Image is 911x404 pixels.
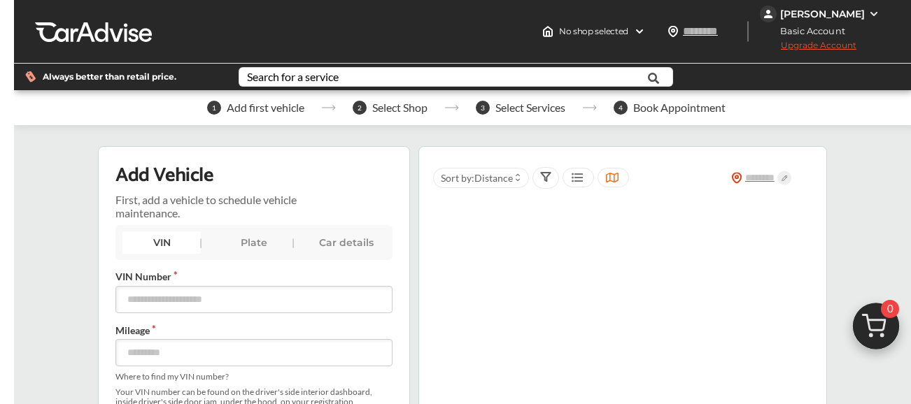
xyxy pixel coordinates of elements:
span: Always better than retail price. [43,73,176,81]
span: Select Shop [372,101,428,114]
span: 2 [353,101,367,115]
img: cart_icon.3d0951e8.svg [842,296,910,363]
span: Select Services [495,101,565,114]
span: No shop selected [559,26,628,37]
span: Add first vehicle [227,101,304,114]
img: dollor_label_vector.a70140d1.svg [25,71,36,82]
img: location_vector_orange.38f05af8.svg [731,172,742,184]
span: Basic Account [761,24,856,38]
div: Car details [307,231,386,254]
span: Book Appointment [633,101,726,114]
p: First, add a vehicle to schedule vehicle maintenance. [115,193,309,219]
label: Mileage [115,324,393,336]
img: stepper-arrow.e24c07c6.svg [444,105,459,110]
p: Add Vehicle [115,164,213,187]
div: Plate [215,231,293,254]
div: Search for a service [247,71,339,82]
span: 1 [207,101,221,115]
span: Sort by : [441,172,513,184]
img: stepper-arrow.e24c07c6.svg [582,105,597,110]
img: header-down-arrow.9dd2ce7d.svg [634,26,645,37]
span: 0 [881,300,899,318]
div: [PERSON_NAME] [780,8,865,20]
div: VIN [122,231,201,254]
img: header-divider.bc55588e.svg [747,21,749,42]
span: Distance [474,172,513,184]
img: stepper-arrow.e24c07c6.svg [321,105,336,110]
span: Where to find my VIN number? [115,372,393,382]
label: VIN Number [115,270,393,282]
img: location_vector.a44bc228.svg [668,26,679,37]
img: WGsFRI8htEPBVLJbROoPRyZpYNWhNONpIPPETTm6eUC0GeLEiAAAAAElFTkSuQmCC [868,8,880,20]
span: 3 [476,101,490,115]
span: 4 [614,101,628,115]
span: Upgrade Account [760,40,856,57]
img: header-home-logo.8d720a4f.svg [542,26,553,37]
img: jVpblrzwTbfkPYzPPzSLxeg0AAAAASUVORK5CYII= [760,6,777,22]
